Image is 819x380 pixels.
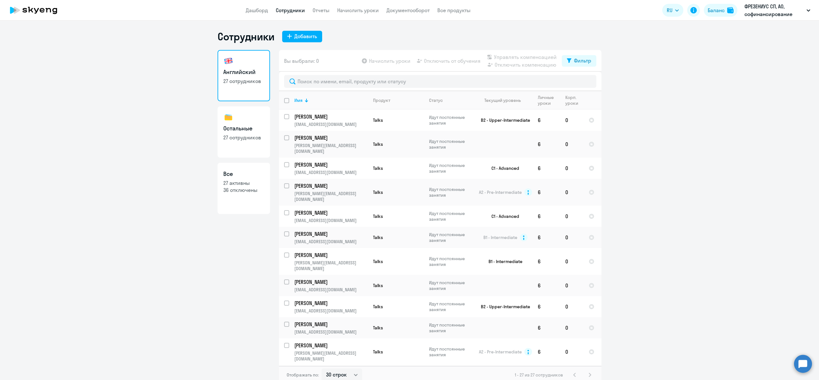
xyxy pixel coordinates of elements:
a: Все продукты [437,7,471,13]
p: Идут постоянные занятия [429,114,473,126]
span: Talks [373,349,383,355]
span: Talks [373,117,383,123]
p: Идут постоянные занятия [429,301,473,312]
td: 6 [533,275,560,296]
td: B2 - Upper-Intermediate [473,296,533,317]
p: [PERSON_NAME] [294,321,367,328]
td: B2 - Upper-Intermediate [473,110,533,131]
span: 1 - 27 из 27 сотрудников [515,372,563,378]
p: [PERSON_NAME] [294,161,367,168]
h1: Сотрудники [218,30,274,43]
a: Остальные27 сотрудников [218,106,270,158]
h3: Все [223,170,264,178]
p: Идут постоянные занятия [429,211,473,222]
td: 6 [533,338,560,365]
button: ФРЕЗЕНИУС СП, АО, софинансирование [741,3,814,18]
span: A2 - Pre-Intermediate [479,349,522,355]
p: Идут постоянные занятия [429,162,473,174]
a: [PERSON_NAME] [294,342,368,349]
img: others [223,112,234,122]
td: 0 [560,179,584,206]
p: [EMAIL_ADDRESS][DOMAIN_NAME] [294,121,368,127]
a: Начислить уроки [337,7,379,13]
td: 0 [560,338,584,365]
img: balance [727,7,734,13]
p: [PERSON_NAME][EMAIL_ADDRESS][DOMAIN_NAME] [294,350,368,362]
p: 36 отключены [223,186,264,194]
div: Корп. уроки [565,95,583,106]
td: 0 [560,110,584,131]
p: [PERSON_NAME][EMAIL_ADDRESS][DOMAIN_NAME] [294,143,368,154]
a: Все27 активны36 отключены [218,163,270,214]
td: 6 [533,248,560,275]
p: [EMAIL_ADDRESS][DOMAIN_NAME] [294,287,368,293]
span: B1 - Intermediate [483,235,517,240]
a: Отчеты [313,7,330,13]
p: [PERSON_NAME] [294,113,367,120]
a: [PERSON_NAME] [294,300,368,307]
p: [PERSON_NAME] [294,230,367,237]
p: [PERSON_NAME] [294,134,367,141]
a: Документооборот [386,7,430,13]
p: Идут постоянные занятия [429,256,473,267]
button: Балансbalance [704,4,737,17]
span: Отображать по: [287,372,319,378]
p: Идут постоянные занятия [429,280,473,291]
div: Имя [294,97,368,103]
button: RU [662,4,683,17]
p: [PERSON_NAME] [294,209,367,216]
div: Добавить [294,32,317,40]
p: Идут постоянные занятия [429,232,473,243]
a: [PERSON_NAME] [294,230,368,237]
a: [PERSON_NAME] [294,182,368,189]
p: [EMAIL_ADDRESS][DOMAIN_NAME] [294,329,368,335]
td: 6 [533,179,560,206]
div: Продукт [373,97,390,103]
p: ФРЕЗЕНИУС СП, АО, софинансирование [744,3,804,18]
p: 27 активны [223,179,264,186]
a: Английский27 сотрудников [218,50,270,101]
h3: Остальные [223,124,264,133]
span: Talks [373,165,383,171]
div: Статус [429,97,443,103]
a: [PERSON_NAME] [294,278,368,285]
td: 0 [560,275,584,296]
td: 0 [560,158,584,179]
button: Фильтр [562,55,596,67]
p: 27 сотрудников [223,78,264,85]
p: [PERSON_NAME][EMAIL_ADDRESS][DOMAIN_NAME] [294,260,368,271]
div: Имя [294,97,303,103]
span: Talks [373,189,383,195]
h3: Английский [223,68,264,76]
td: C1 - Advanced [473,158,533,179]
img: english [223,56,234,66]
button: Добавить [282,31,322,42]
td: 0 [560,206,584,227]
a: [PERSON_NAME] [294,134,368,141]
p: [PERSON_NAME] [294,182,367,189]
p: [EMAIL_ADDRESS][DOMAIN_NAME] [294,308,368,314]
p: Идут постоянные занятия [429,186,473,198]
span: Talks [373,304,383,310]
a: [PERSON_NAME] [294,209,368,216]
td: 6 [533,227,560,248]
td: 6 [533,131,560,158]
td: 6 [533,317,560,338]
td: 0 [560,227,584,248]
td: 6 [533,206,560,227]
span: Вы выбрали: 0 [284,57,319,65]
a: Сотрудники [276,7,305,13]
p: [PERSON_NAME] [294,342,367,349]
span: RU [667,6,672,14]
td: B1 - Intermediate [473,248,533,275]
span: Talks [373,141,383,147]
span: Talks [373,325,383,331]
div: Баланс [708,6,725,14]
div: Личные уроки [538,95,560,106]
td: 0 [560,248,584,275]
p: Идут постоянные занятия [429,346,473,358]
a: [PERSON_NAME] [294,321,368,328]
td: 6 [533,296,560,317]
td: 6 [533,158,560,179]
